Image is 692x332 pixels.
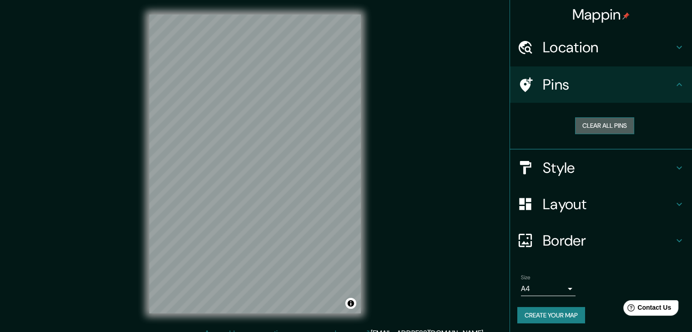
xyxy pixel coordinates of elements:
label: Size [521,273,530,281]
img: pin-icon.png [622,12,630,20]
h4: Mappin [572,5,630,24]
canvas: Map [149,15,361,313]
h4: Layout [543,195,674,213]
button: Clear all pins [575,117,634,134]
h4: Pins [543,75,674,94]
button: Toggle attribution [345,298,356,309]
h4: Border [543,231,674,250]
h4: Location [543,38,674,56]
div: Border [510,222,692,259]
div: A4 [521,282,576,296]
iframe: Help widget launcher [611,297,682,322]
div: Layout [510,186,692,222]
div: Pins [510,66,692,103]
h4: Style [543,159,674,177]
div: Style [510,150,692,186]
div: Location [510,29,692,65]
button: Create your map [517,307,585,324]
